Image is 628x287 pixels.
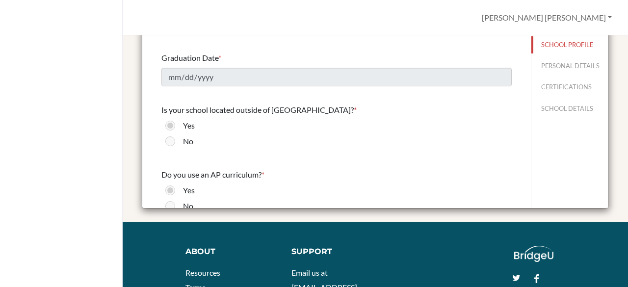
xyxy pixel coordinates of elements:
img: logo_white@2x-f4f0deed5e89b7ecb1c2cc34c3e3d731f90f0f143d5ea2071677605dd97b5244.png [514,246,554,262]
label: No [183,135,193,147]
button: [PERSON_NAME] [PERSON_NAME] [477,8,616,27]
button: SCHOOL DETAILS [531,100,608,117]
span: Do you use an AP curriculum? [161,170,262,179]
label: No [183,200,193,212]
div: About [185,246,269,258]
span: Graduation Date [161,53,218,62]
button: CERTIFICATIONS [531,78,608,96]
button: SCHOOL PROFILE [531,36,608,53]
button: PERSONAL DETAILS [531,57,608,75]
span: Is your school located outside of [GEOGRAPHIC_DATA]? [161,105,354,114]
label: Yes [183,120,195,131]
label: Yes [183,184,195,196]
div: Support [291,246,366,258]
a: Resources [185,268,220,277]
